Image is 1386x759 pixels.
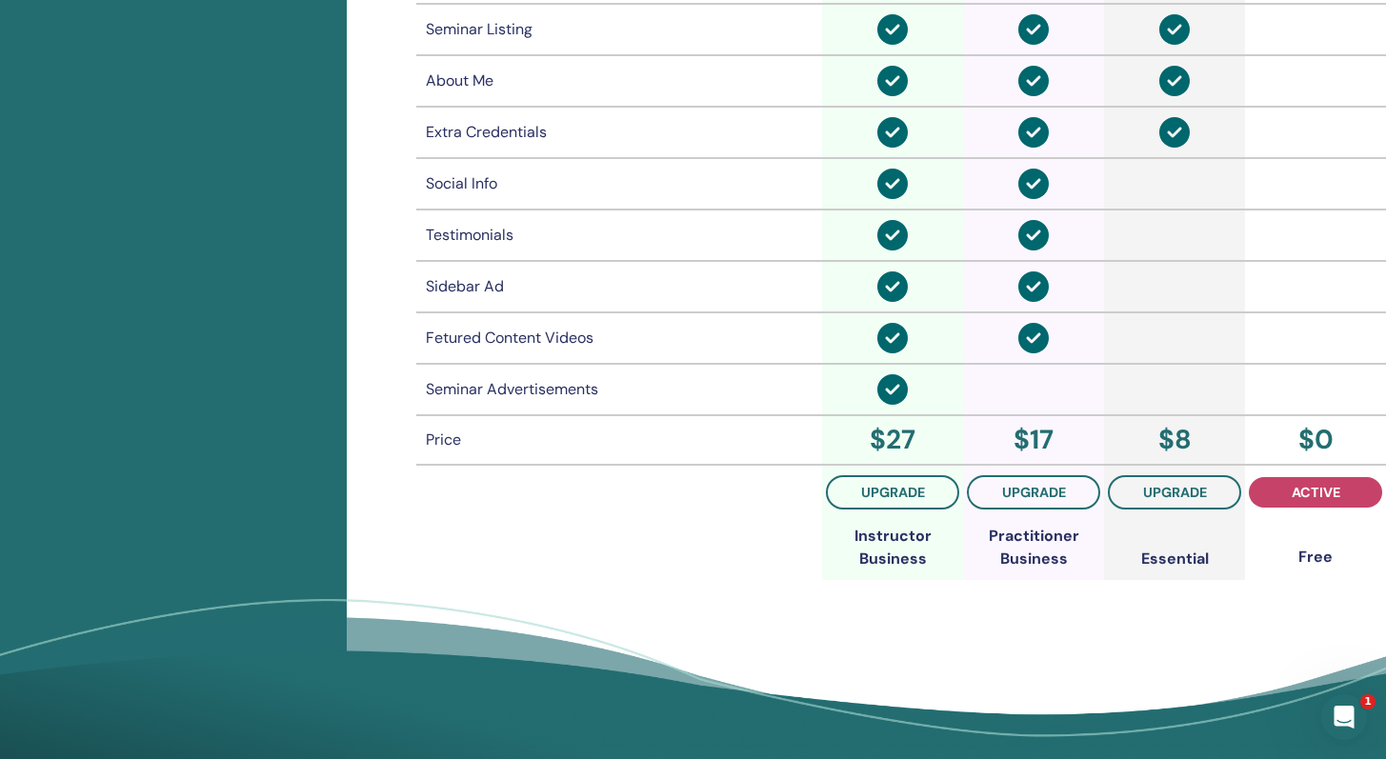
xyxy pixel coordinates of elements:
img: circle-check-solid.svg [1018,169,1049,199]
img: circle-check-solid.svg [1018,66,1049,96]
img: circle-check-solid.svg [1018,323,1049,353]
div: Testimonials [426,224,814,247]
div: Sidebar Ad [426,275,814,298]
div: Social Info [426,172,814,195]
button: upgrade [967,475,1100,509]
div: Seminar Listing [426,18,814,41]
button: upgrade [1108,475,1241,509]
img: circle-check-solid.svg [1018,220,1049,250]
img: circle-check-solid.svg [1018,271,1049,302]
img: circle-check-solid.svg [877,117,908,148]
div: $ 8 [1108,420,1241,460]
img: circle-check-solid.svg [877,271,908,302]
img: circle-check-solid.svg [1159,66,1190,96]
div: Free [1298,546,1333,569]
div: About Me [426,70,814,92]
div: Instructor Business [822,525,963,570]
div: $ 27 [826,420,959,460]
img: circle-check-solid.svg [877,220,908,250]
img: circle-check-solid.svg [877,66,908,96]
button: active [1249,477,1382,508]
img: circle-check-solid.svg [877,169,908,199]
img: circle-check-solid.svg [1159,117,1190,148]
div: Price [426,429,814,451]
div: Fetured Content Videos [426,327,814,350]
img: circle-check-solid.svg [877,14,908,45]
span: upgrade [861,484,925,501]
img: circle-check-solid.svg [1018,14,1049,45]
button: upgrade [826,475,959,509]
div: Seminar Advertisements [426,378,814,401]
span: active [1292,484,1340,501]
span: upgrade [1002,484,1066,501]
div: Extra Credentials [426,121,814,144]
iframe: Intercom live chat [1321,694,1367,740]
img: circle-check-solid.svg [1159,14,1190,45]
img: circle-check-solid.svg [877,323,908,353]
img: circle-check-solid.svg [877,374,908,405]
div: $ 0 [1249,420,1382,460]
img: circle-check-solid.svg [1018,117,1049,148]
div: Practitioner Business [963,525,1104,570]
span: upgrade [1143,484,1207,501]
div: $ 17 [967,420,1100,460]
span: 1 [1360,694,1376,709]
div: Essential [1141,548,1209,570]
